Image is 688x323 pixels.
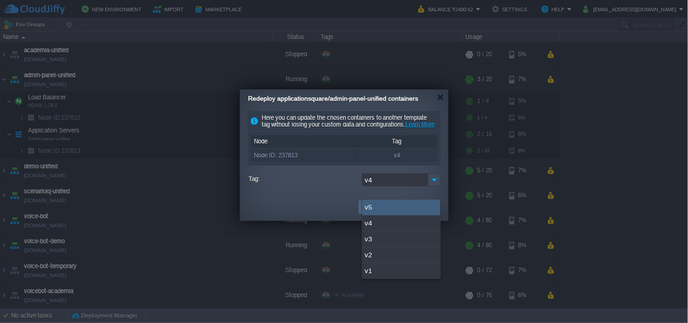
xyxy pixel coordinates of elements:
span: Redeploy applicationsquare/admin-panel-unified containers [248,95,418,102]
div: v5 [362,200,440,215]
div: Here you can update the chosen containers to another template tag without losing your custom data... [248,111,441,132]
div: v2 [362,247,440,263]
div: v3 [362,231,440,247]
div: v4 [362,215,440,231]
div: Tag [356,136,438,147]
div: v4 [356,150,438,161]
div: v1 [362,263,440,279]
label: Tag: [249,173,360,185]
div: Node ID: 237813 [252,150,356,161]
div: Node [252,136,356,147]
a: Learn More [405,121,435,128]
